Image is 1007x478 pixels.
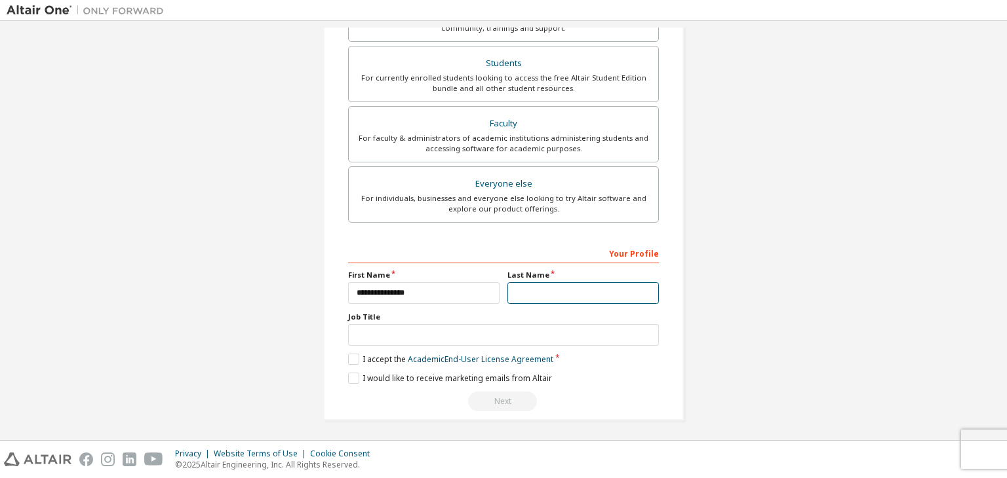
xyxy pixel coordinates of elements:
div: For individuals, businesses and everyone else looking to try Altair software and explore our prod... [357,193,650,214]
div: Students [357,54,650,73]
img: facebook.svg [79,452,93,466]
div: Your Profile [348,242,659,263]
div: For currently enrolled students looking to access the free Altair Student Edition bundle and all ... [357,73,650,94]
div: Read and acccept EULA to continue [348,392,659,411]
img: Altair One [7,4,170,17]
div: Website Terms of Use [214,449,310,459]
img: linkedin.svg [123,452,136,466]
label: I would like to receive marketing emails from Altair [348,373,552,384]
p: © 2025 Altair Engineering, Inc. All Rights Reserved. [175,459,378,470]
div: Everyone else [357,175,650,193]
div: Faculty [357,115,650,133]
img: youtube.svg [144,452,163,466]
img: instagram.svg [101,452,115,466]
label: Job Title [348,312,659,322]
img: altair_logo.svg [4,452,71,466]
div: Cookie Consent [310,449,378,459]
label: I accept the [348,354,553,365]
div: For faculty & administrators of academic institutions administering students and accessing softwa... [357,133,650,154]
div: Privacy [175,449,214,459]
a: Academic End-User License Agreement [408,354,553,365]
label: Last Name [507,270,659,280]
label: First Name [348,270,500,280]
